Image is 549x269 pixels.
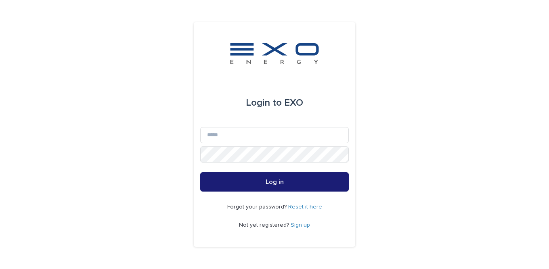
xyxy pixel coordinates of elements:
span: Forgot your password? [227,204,288,210]
span: Not yet registered? [239,222,291,228]
div: EXO [246,92,303,114]
a: Sign up [291,222,310,228]
img: FKS5r6ZBThi8E5hshIGi [228,42,321,66]
a: Reset it here [288,204,322,210]
button: Log in [200,172,349,192]
span: Login to [246,98,282,108]
span: Log in [266,179,284,185]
